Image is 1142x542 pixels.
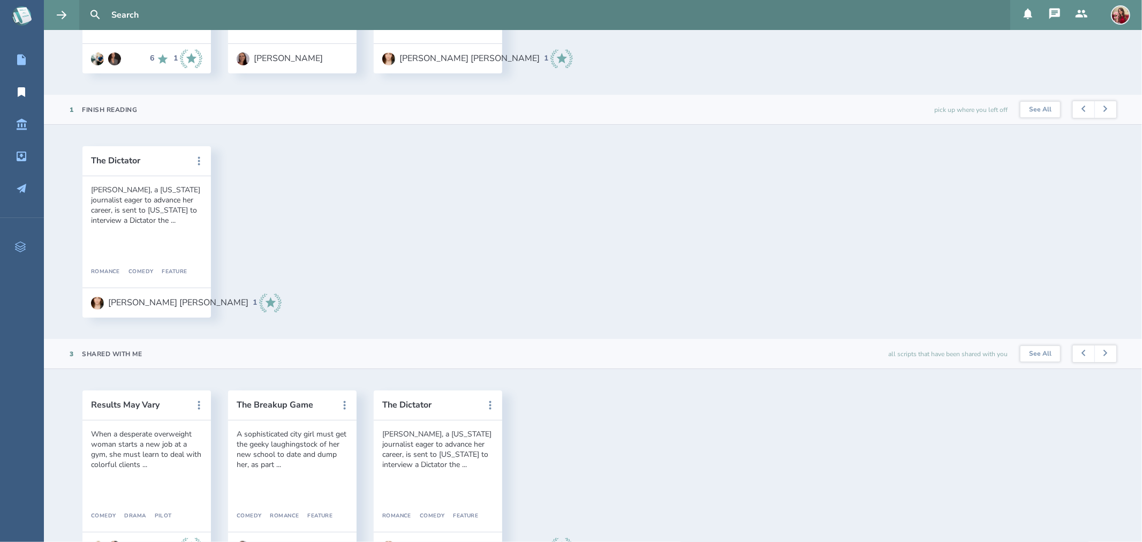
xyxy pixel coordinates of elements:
[382,47,540,71] a: [PERSON_NAME] [PERSON_NAME]
[237,47,323,71] a: [PERSON_NAME]
[382,25,411,31] div: Romance
[150,49,169,69] div: 6 Recommends
[173,49,202,69] div: 1 Industry Recommends
[1020,102,1060,118] button: See All
[91,25,116,31] div: Comedy
[70,106,74,114] div: 1
[173,54,178,63] div: 1
[253,293,282,313] div: 1 Industry Recommends
[444,25,478,31] div: Feature
[108,52,121,65] img: user_1604966854-crop.jpg
[262,25,299,31] div: Romance
[1020,346,1060,362] button: See All
[237,25,262,31] div: Comedy
[444,513,478,520] div: Feature
[91,52,104,65] img: user_1673573717-crop.jpg
[91,156,187,165] button: The Dictator
[299,25,332,31] div: Feature
[254,54,323,63] div: [PERSON_NAME]
[253,298,257,307] div: 1
[237,429,348,470] div: A sophisticated city girl must get the geeky laughingstock of her new school to date and dump her...
[108,298,248,307] div: [PERSON_NAME] [PERSON_NAME]
[116,513,146,520] div: Drama
[299,513,332,520] div: Feature
[91,513,116,520] div: Comedy
[91,297,104,310] img: user_1648936165-crop.jpg
[382,429,494,470] div: [PERSON_NAME], a [US_STATE] journalist eager to advance her career, is sent to [US_STATE] to inte...
[237,400,333,410] button: The Breakup Game
[82,350,142,358] div: Shared With Me
[382,52,395,65] img: user_1648936165-crop.jpg
[120,269,154,275] div: Comedy
[91,269,120,275] div: Romance
[91,185,202,225] div: [PERSON_NAME], a [US_STATE] journalist eager to advance her career, is sent to [US_STATE] to inte...
[382,400,479,410] button: The Dictator
[411,25,445,31] div: Comedy
[1111,5,1130,25] img: user_1757479389-crop.jpg
[91,400,187,410] button: Results May Vary
[888,339,1008,368] div: all scripts that have been shared with you
[70,350,74,358] div: 3
[544,54,548,63] div: 1
[150,54,154,63] div: 6
[934,95,1008,124] div: pick up where you left off
[262,513,299,520] div: Romance
[411,513,445,520] div: Comedy
[237,52,249,65] img: user_1644698712-crop.jpg
[544,49,573,69] div: 1 Industry Recommends
[82,106,138,114] div: Finish Reading
[146,25,172,31] div: Pilot
[116,25,146,31] div: Drama
[91,429,202,470] div: When a desperate overweight woman starts a new job at a gym, she must learn to deal with colorful...
[382,513,411,520] div: Romance
[153,269,187,275] div: Feature
[146,513,172,520] div: Pilot
[91,291,248,315] a: [PERSON_NAME] [PERSON_NAME]
[237,513,262,520] div: Comedy
[399,54,540,63] div: [PERSON_NAME] [PERSON_NAME]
